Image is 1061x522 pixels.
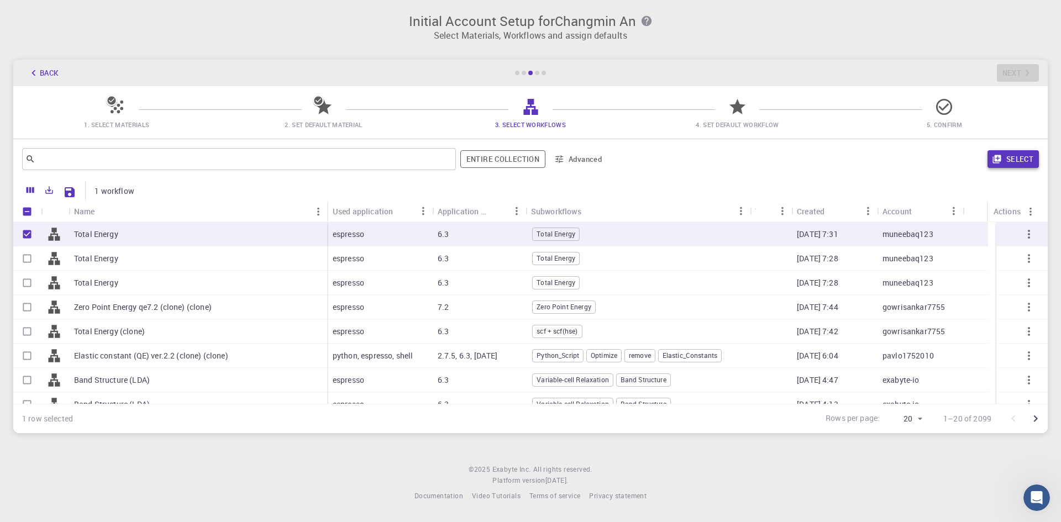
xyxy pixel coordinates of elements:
[285,120,362,129] span: 2. Set Default Material
[531,201,581,222] div: Subworkflows
[472,491,521,502] a: Video Tutorials
[587,351,621,360] span: Optimize
[545,475,569,486] a: [DATE].
[333,302,364,313] p: espresso
[912,202,929,220] button: Sort
[94,186,134,197] p: 1 workflow
[883,375,920,386] p: exabyte-io
[28,7,45,18] span: 지원
[883,253,933,264] p: muneebaq123
[333,277,364,288] p: espresso
[69,201,327,222] div: Name
[74,277,118,288] p: Total Energy
[884,411,926,427] div: 20
[797,277,838,288] p: [DATE] 7:28
[533,375,613,384] span: Variable-cell Relaxation
[533,278,579,287] span: Total Energy
[438,326,449,337] p: 6.3
[533,326,581,336] span: scf + scf(hse)
[432,201,526,222] div: Application Version
[529,491,580,502] a: Terms of service
[927,120,962,129] span: 5. Confirm
[22,64,64,82] button: Back
[826,413,880,425] p: Rows per page:
[74,253,118,264] p: Total Energy
[859,202,877,220] button: Menu
[625,351,655,360] span: remove
[944,202,962,220] button: Menu
[414,491,463,500] span: Documentation
[732,202,750,220] button: Menu
[797,375,838,386] p: [DATE] 4:47
[492,465,531,473] span: Exabyte Inc.
[472,491,521,500] span: Video Tutorials
[533,254,579,263] span: Total Energy
[797,326,838,337] p: [DATE] 7:42
[327,201,432,222] div: Used application
[490,202,508,220] button: Sort
[460,150,545,168] span: Filter throughout whole library including sets (folders)
[550,150,607,168] button: Advanced
[74,229,118,240] p: Total Energy
[74,399,150,410] p: Band Structure (LDA)
[533,351,583,360] span: Python_Script
[333,201,393,222] div: Used application
[495,120,566,129] span: 3. Select Workflows
[756,202,774,220] button: Sort
[508,202,526,220] button: Menu
[22,413,73,424] div: 1 row selected
[774,202,791,220] button: Menu
[333,375,364,386] p: espresso
[877,201,962,222] div: Account
[460,150,545,168] button: Entire collection
[438,201,490,222] div: Application Version
[84,120,149,129] span: 1. Select Materials
[533,464,592,475] span: All rights reserved.
[526,201,750,222] div: Subworkflows
[74,350,228,361] p: Elastic constant (QE) ver.2.2 (clone) (clone)
[333,253,364,264] p: espresso
[533,399,613,409] span: Variable-cell Relaxation
[414,491,463,502] a: Documentation
[40,181,59,199] button: Export
[59,181,81,203] button: Save Explorer Settings
[74,302,212,313] p: Zero Point Energy qe7.2 (clone) (clone)
[469,464,492,475] span: © 2025
[883,201,912,222] div: Account
[589,491,647,502] a: Privacy statement
[994,201,1021,222] div: Actions
[589,491,647,500] span: Privacy statement
[696,120,779,129] span: 4. Set Default Workflow
[414,202,432,220] button: Menu
[333,229,364,240] p: espresso
[74,201,95,222] div: Name
[943,413,991,424] p: 1–20 of 2099
[74,326,145,337] p: Total Energy (clone)
[659,351,722,360] span: Elastic_Constants
[988,150,1039,168] button: Select
[883,277,933,288] p: muneebaq123
[883,350,934,361] p: pavlo1752010
[1022,203,1039,220] button: Menu
[797,399,838,410] p: [DATE] 4:13
[393,202,411,220] button: Sort
[797,253,838,264] p: [DATE] 7:28
[438,229,449,240] p: 6.3
[41,201,69,222] div: Icon
[1025,408,1047,430] button: Go to next page
[20,13,1041,29] h3: Initial Account Setup for Changmin An
[797,350,838,361] p: [DATE] 6:04
[74,375,150,386] p: Band Structure (LDA)
[438,350,498,361] p: 2.7.5, 6.3, [DATE]
[333,399,364,410] p: espresso
[797,201,824,222] div: Created
[617,399,670,409] span: Band Structure
[333,350,413,361] p: python, espresso, shell
[309,203,327,220] button: Menu
[797,302,838,313] p: [DATE] 7:44
[883,399,920,410] p: exabyte-io
[617,375,670,384] span: Band Structure
[1023,484,1050,511] iframe: Intercom live chat
[21,181,40,199] button: Columns
[529,491,580,500] span: Terms of service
